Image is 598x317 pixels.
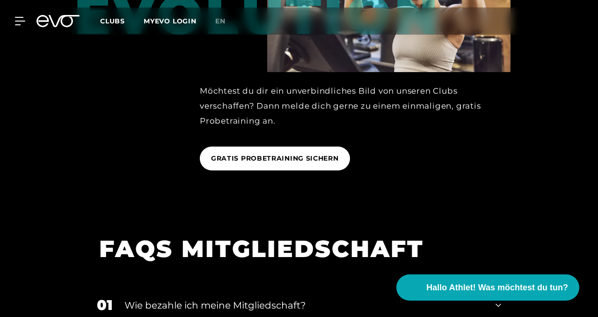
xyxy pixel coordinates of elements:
button: Hallo Athlet! Was möchtest du tun? [396,274,579,301]
a: Clubs [100,16,144,25]
span: Clubs [100,17,125,25]
a: en [215,16,237,27]
div: Wie bezahle ich meine Mitgliedschaft? [124,298,484,312]
span: Hallo Athlet! Was möchtest du tun? [426,281,568,294]
span: en [215,17,226,25]
h1: FAQS MITGLIEDSCHAFT [99,234,487,264]
div: 01 [97,295,113,316]
span: GRATIS PROBETRAINING SICHERN [211,154,339,163]
a: GRATIS PROBETRAINING SICHERN [200,140,354,177]
div: Möchtest du dir ein unverbindliches Bild von unseren Clubs verschaffen? Dann melde dich gerne zu ... [200,83,510,129]
a: MYEVO LOGIN [144,17,197,25]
